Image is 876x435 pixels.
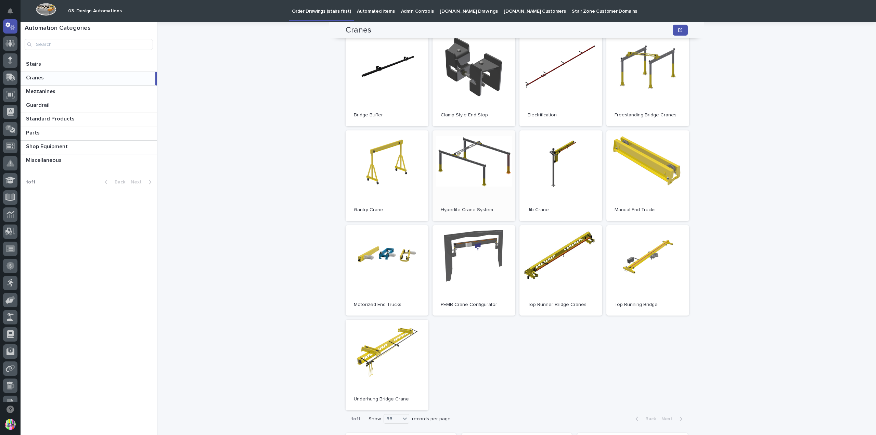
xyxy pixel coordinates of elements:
[7,110,18,121] img: Brittany
[131,180,146,184] span: Next
[3,402,17,417] button: Open support chat
[14,117,19,123] img: 1736555164131-43832dd5-751b-4058-ba23-39d91318e5a0
[606,36,689,126] a: Freestanding Bridge Cranes
[369,416,381,422] p: Show
[14,164,37,170] span: Help Docs
[346,320,428,410] a: Underhung Bridge Crane
[26,128,41,136] p: Parts
[26,73,45,81] p: Cranes
[128,179,157,185] button: Next
[519,130,602,221] a: Jib Crane
[346,25,371,35] h2: Cranes
[50,164,87,170] span: Onboarding Call
[48,180,83,185] a: Powered byPylon
[7,7,21,20] img: Stacker
[14,136,19,141] img: 1736555164131-43832dd5-751b-4058-ba23-39d91318e5a0
[26,114,76,122] p: Standard Products
[615,112,681,118] p: Freestanding Bridge Cranes
[21,58,157,72] a: StairsStairs
[412,416,451,422] p: records per page
[61,135,75,141] span: [DATE]
[346,130,428,221] a: Gantry Crane
[116,78,125,86] button: Start new chat
[433,225,515,316] a: PEMB Crane Configurator
[26,142,69,150] p: Shop Equipment
[519,225,602,316] a: Top Runner Bridge Cranes
[346,411,366,427] p: 1 of 1
[384,415,400,423] div: 36
[630,416,659,422] button: Back
[40,161,90,173] a: 🔗Onboarding Call
[615,302,681,308] p: Top Running Bridge
[7,76,19,88] img: 1736555164131-43832dd5-751b-4058-ba23-39d91318e5a0
[346,225,428,316] a: Motorized End Trucks
[43,164,48,170] div: 🔗
[111,180,125,184] span: Back
[21,174,41,191] p: 1 of 1
[528,207,594,213] p: Jib Crane
[21,135,55,141] span: [PERSON_NAME]
[21,141,157,154] a: Shop EquipmentShop Equipment
[14,76,27,88] img: 4614488137333_bcb353cd0bb836b1afe7_72.png
[21,99,157,113] a: GuardrailGuardrail
[26,156,63,164] p: Miscellaneous
[26,60,42,67] p: Stairs
[7,129,18,140] img: Brittany Wendell
[354,112,420,118] p: Bridge Buffer
[7,164,12,170] div: 📖
[3,417,17,432] button: users-avatar
[641,417,656,421] span: Back
[68,8,122,14] h2: 03. Design Automations
[433,130,515,221] a: Hyperlite Crane System
[7,38,125,49] p: How can we help?
[21,154,157,168] a: MiscellaneousMiscellaneous
[659,416,688,422] button: Next
[354,207,420,213] p: Gantry Crane
[3,4,17,18] button: Notifications
[9,8,17,19] div: Notifications
[528,112,594,118] p: Electrification
[99,179,128,185] button: Back
[21,113,157,127] a: Standard ProductsStandard Products
[21,86,157,99] a: MezzaninesMezzanines
[354,396,420,402] p: Underhung Bridge Crane
[433,36,515,126] a: Clamp Style End Stop
[7,27,125,38] p: Welcome 👋
[441,207,507,213] p: Hyperlite Crane System
[26,101,51,108] p: Guardrail
[346,36,428,126] a: Bridge Buffer
[106,98,125,106] button: See all
[519,36,602,126] a: Electrification
[661,417,677,421] span: Next
[7,100,46,105] div: Past conversations
[25,39,153,50] input: Search
[21,127,157,141] a: PartsParts
[441,112,507,118] p: Clamp Style End Stop
[441,302,507,308] p: PEMB Crane Configurator
[61,117,75,122] span: [DATE]
[606,130,689,221] a: Manual End Trucks
[57,117,59,122] span: •
[4,161,40,173] a: 📖Help Docs
[31,83,94,88] div: We're available if you need us!
[36,3,56,16] img: Workspace Logo
[68,180,83,185] span: Pylon
[21,117,55,122] span: [PERSON_NAME]
[528,302,594,308] p: Top Runner Bridge Cranes
[615,207,681,213] p: Manual End Trucks
[26,87,57,95] p: Mezzanines
[606,225,689,316] a: Top Running Bridge
[57,135,59,141] span: •
[354,302,420,308] p: Motorized End Trucks
[31,76,112,83] div: Start new chat
[25,25,153,32] h1: Automation Categories
[21,72,157,86] a: CranesCranes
